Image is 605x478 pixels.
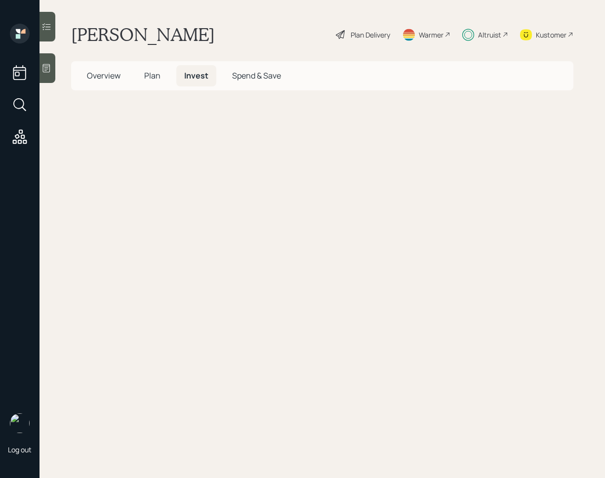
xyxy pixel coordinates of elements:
div: Warmer [419,30,444,40]
span: Spend & Save [232,70,281,81]
img: retirable_logo.png [10,413,30,433]
div: Log out [8,445,32,454]
span: Plan [144,70,161,81]
div: Plan Delivery [351,30,390,40]
span: Invest [184,70,208,81]
div: Kustomer [536,30,566,40]
div: Altruist [478,30,501,40]
h1: [PERSON_NAME] [71,24,215,45]
span: Overview [87,70,121,81]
